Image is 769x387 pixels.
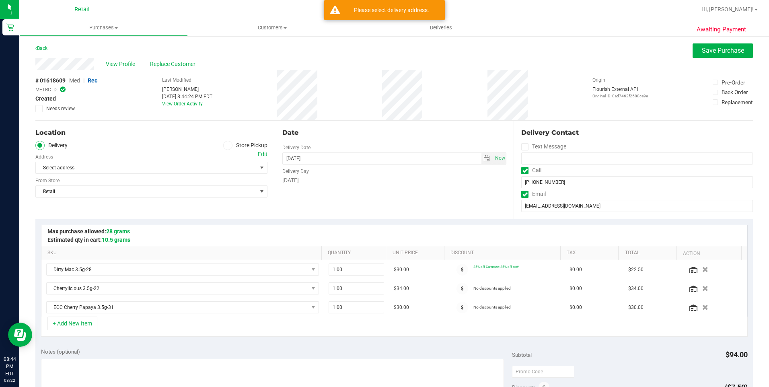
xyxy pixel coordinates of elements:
[570,304,582,311] span: $0.00
[162,76,191,84] label: Last Modified
[567,250,615,256] a: Tax
[188,24,356,31] span: Customers
[493,152,507,164] span: Set Current date
[83,77,84,84] span: |
[47,250,318,256] a: SKU
[521,152,753,165] input: Format: (999) 999-9999
[570,285,582,292] span: $0.00
[570,266,582,274] span: $0.00
[282,128,507,138] div: Date
[35,45,47,51] a: Back
[282,176,507,185] div: [DATE]
[521,188,546,200] label: Email
[257,186,267,197] span: select
[8,323,32,347] iframe: Resource center
[35,95,56,103] span: Created
[394,266,409,274] span: $30.00
[521,165,541,176] label: Call
[473,286,511,290] span: No discounts applied
[46,105,75,112] span: Needs review
[47,302,308,313] span: ECC Cherry Papaya 3.5g-31
[726,350,748,359] span: $94.00
[450,250,557,256] a: Discount
[35,86,58,93] span: METRC ID:
[329,302,384,313] input: 1.00
[46,301,319,313] span: NO DATA FOUND
[512,352,532,358] span: Subtotal
[41,348,80,355] span: Notes (optional)
[702,47,744,54] span: Save Purchase
[521,128,753,138] div: Delivery Contact
[257,162,267,173] span: select
[357,19,525,36] a: Deliveries
[35,153,53,161] label: Address
[282,144,310,151] label: Delivery Date
[328,250,383,256] a: Quantity
[592,86,648,99] div: Flourish External API
[4,356,16,377] p: 08:44 PM EDT
[722,98,753,106] div: Replacement
[473,305,511,309] span: No discounts applied
[521,141,566,152] label: Text Message
[106,228,130,235] span: 28 grams
[628,266,644,274] span: $22.50
[36,162,246,173] span: Select address
[47,228,130,235] span: Max purchase allowed:
[47,317,97,330] button: + Add New Item
[223,141,267,150] label: Store Pickup
[592,76,605,84] label: Origin
[329,283,384,294] input: 1.00
[481,153,493,164] span: select
[592,93,648,99] p: Original ID: 0ad7462f2580ca9e
[35,177,60,184] label: From Store
[701,6,754,12] span: Hi, [PERSON_NAME]!
[35,141,68,150] label: Delivery
[19,19,188,36] a: Purchases
[394,304,409,311] span: $30.00
[20,24,187,31] span: Purchases
[46,282,319,294] span: NO DATA FOUND
[394,285,409,292] span: $34.00
[47,237,130,243] span: Estimated qty in cart:
[628,304,644,311] span: $30.00
[162,101,203,107] a: View Order Activity
[473,265,519,269] span: 25% off Canncure: 25% off each
[188,19,356,36] a: Customers
[344,6,439,14] div: Please select delivery address.
[150,60,198,68] span: Replace Customer
[6,23,14,31] inline-svg: Retail
[74,6,90,13] span: Retail
[419,24,463,31] span: Deliveries
[676,246,741,261] th: Action
[106,60,138,68] span: View Profile
[36,186,257,197] span: Retail
[162,93,212,100] div: [DATE] 8:44:24 PM EDT
[35,76,66,85] span: # 01618609
[88,77,97,84] span: Rec
[282,168,309,175] label: Delivery Day
[47,283,308,294] span: Cherrylicious 3.5g-22
[512,366,574,378] input: Promo Code
[329,264,384,275] input: 1.00
[35,128,267,138] div: Location
[521,176,753,188] input: Format: (999) 999-9999
[68,86,69,93] span: -
[69,77,80,84] span: Med
[258,150,267,159] div: Edit
[628,285,644,292] span: $34.00
[722,78,745,86] div: Pre-Order
[697,25,746,34] span: Awaiting Payment
[4,377,16,383] p: 08/22
[493,153,506,164] span: select
[625,250,674,256] a: Total
[102,237,130,243] span: 10.5 grams
[393,250,441,256] a: Unit Price
[60,86,66,93] span: In Sync
[722,88,748,96] div: Back Order
[693,43,753,58] button: Save Purchase
[162,86,212,93] div: [PERSON_NAME]
[46,263,319,276] span: NO DATA FOUND
[47,264,308,275] span: Dirty Mac 3.5g-28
